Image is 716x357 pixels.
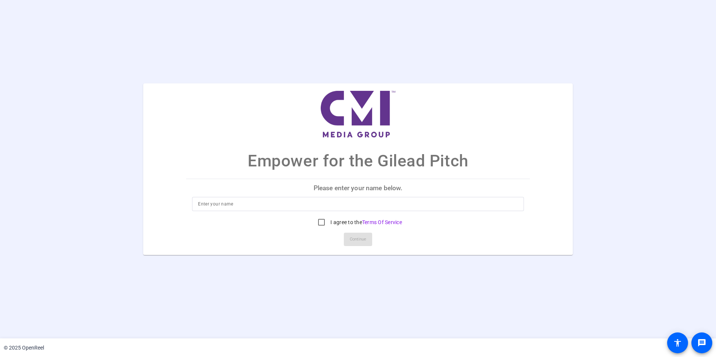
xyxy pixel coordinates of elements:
input: Enter your name [198,200,518,208]
label: I agree to the [329,219,402,226]
p: Empower for the Gilead Pitch [248,149,468,173]
img: company-logo [321,91,395,138]
mat-icon: message [697,338,706,347]
p: Please enter your name below. [186,179,530,197]
div: © 2025 OpenReel [4,344,44,352]
mat-icon: accessibility [673,338,682,347]
a: Terms Of Service [362,219,402,225]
